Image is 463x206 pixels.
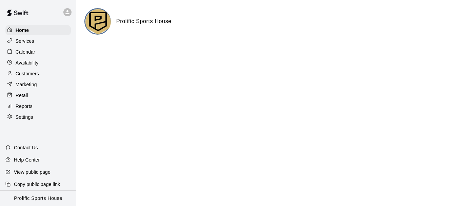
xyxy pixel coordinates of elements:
[14,144,38,151] p: Contact Us
[5,112,71,122] a: Settings
[16,70,39,77] p: Customers
[5,58,71,68] a: Availability
[14,181,60,188] p: Copy public page link
[5,69,71,79] a: Customers
[16,92,28,99] p: Retail
[5,90,71,100] a: Retail
[5,47,71,57] a: Calendar
[116,17,172,26] h6: Prolific Sports House
[16,27,29,34] p: Home
[5,36,71,46] a: Services
[16,59,39,66] p: Availability
[16,103,33,110] p: Reports
[16,49,35,55] p: Calendar
[5,101,71,111] a: Reports
[14,169,51,175] p: View public page
[14,156,40,163] p: Help Center
[5,79,71,90] a: Marketing
[16,38,34,44] p: Services
[85,9,111,35] img: Prolific Sports House logo
[5,25,71,35] a: Home
[16,114,33,120] p: Settings
[14,195,62,202] p: Prolific Sports House
[16,81,37,88] p: Marketing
